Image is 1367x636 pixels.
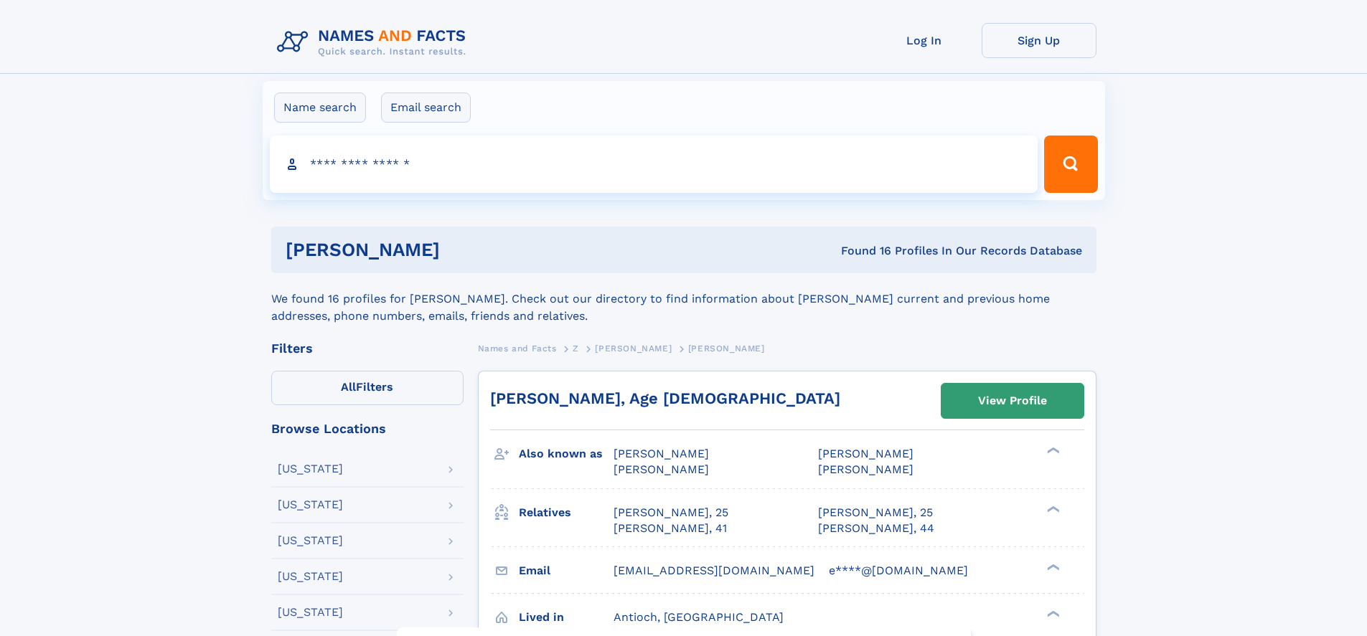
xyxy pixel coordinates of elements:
[941,384,1084,418] a: View Profile
[1043,446,1061,455] div: ❯
[519,500,614,525] h3: Relatives
[519,559,614,583] h3: Email
[519,605,614,630] h3: Lived in
[614,447,709,460] span: [PERSON_NAME]
[867,23,982,58] a: Log In
[274,92,366,123] label: Name search
[271,422,464,435] div: Browse Locations
[341,380,356,394] span: All
[573,343,579,353] span: Z
[595,339,672,357] a: [PERSON_NAME]
[270,136,1038,193] input: search input
[818,505,933,521] a: [PERSON_NAME], 25
[614,505,728,521] a: [PERSON_NAME], 25
[595,343,672,353] span: [PERSON_NAME]
[278,607,343,618] div: [US_STATE]
[490,389,840,407] a: [PERSON_NAME], Age [DEMOGRAPHIC_DATA]
[818,521,934,536] a: [PERSON_NAME], 44
[818,462,913,476] span: [PERSON_NAME]
[614,521,727,536] a: [PERSON_NAME], 41
[573,339,579,357] a: Z
[271,273,1096,325] div: We found 16 profiles for [PERSON_NAME]. Check out our directory to find information about [PERSON...
[278,463,343,475] div: [US_STATE]
[640,243,1082,259] div: Found 16 Profiles In Our Records Database
[286,241,641,259] h1: [PERSON_NAME]
[271,371,464,405] label: Filters
[278,499,343,511] div: [US_STATE]
[978,384,1047,417] div: View Profile
[982,23,1096,58] a: Sign Up
[271,23,478,62] img: Logo Names and Facts
[1043,562,1061,571] div: ❯
[278,571,343,582] div: [US_STATE]
[381,92,471,123] label: Email search
[688,343,765,353] span: [PERSON_NAME]
[278,535,343,546] div: [US_STATE]
[1043,504,1061,513] div: ❯
[614,564,814,577] span: [EMAIL_ADDRESS][DOMAIN_NAME]
[1043,609,1061,618] div: ❯
[614,462,709,476] span: [PERSON_NAME]
[271,342,464,355] div: Filters
[478,339,557,357] a: Names and Facts
[614,610,784,624] span: Antioch, [GEOGRAPHIC_DATA]
[519,442,614,466] h3: Also known as
[1044,136,1097,193] button: Search Button
[818,447,913,460] span: [PERSON_NAME]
